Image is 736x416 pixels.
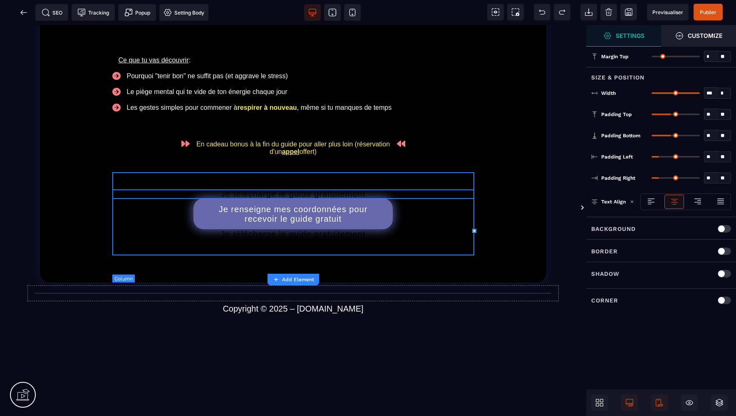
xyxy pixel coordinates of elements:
span: Open Blocks [591,394,608,411]
span: Padding Top [601,111,632,118]
div: Les gestes simples pour commener à , même si tu manques de temps [123,79,478,87]
span: Open Layers [711,394,728,411]
span: Padding Bottom [601,132,640,139]
span: Margin Top [601,53,629,60]
span: Width [601,90,616,97]
u: appel [282,123,300,130]
span: Mobile Only [651,394,668,411]
span: Preview [647,4,689,20]
p: Background [591,224,636,234]
strong: Customize [688,32,722,39]
span: Screenshot [507,4,524,20]
span: Previsualiser [652,9,683,15]
span: Desktop Only [621,394,638,411]
u: Ce que tu vas découvrir [119,32,189,39]
text: Copyright © 2025 – [DOMAIN_NAME] [6,277,580,291]
img: loading [630,200,634,204]
div: : [114,32,478,39]
span: SEO [42,8,62,17]
span: Popup [124,8,150,17]
strong: Add Element [282,277,314,282]
b: respirer à nouveau [237,79,297,86]
span: Hide/Show Block [681,394,698,411]
text: En cadeau bonus à la fin du guide pour aller plus loin (réservation d'un offert) [190,105,397,133]
span: View components [487,4,504,20]
div: Pourquoi "tenir bon" ne suffit pas (et aggrave le stress) [123,47,478,55]
span: Setting Body [164,8,204,17]
button: Add Element [268,274,319,285]
strong: Settings [616,32,644,39]
span: Open Style Manager [661,25,736,47]
div: Le piège mental qui te vide de ton énergie chaque jour [123,63,478,71]
span: Padding Left [601,154,633,160]
p: Text Align [591,198,626,206]
div: Size & Position [586,67,736,82]
p: Shadow [591,269,620,279]
p: Border [591,246,618,256]
span: Tracking [77,8,109,17]
span: Publier [700,9,716,15]
span: Settings [586,25,661,47]
span: Padding Right [601,175,635,181]
p: Corner [591,295,618,305]
button: Je renseigne mes coordonnées pour recevoir le guide gratuit [193,173,393,204]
